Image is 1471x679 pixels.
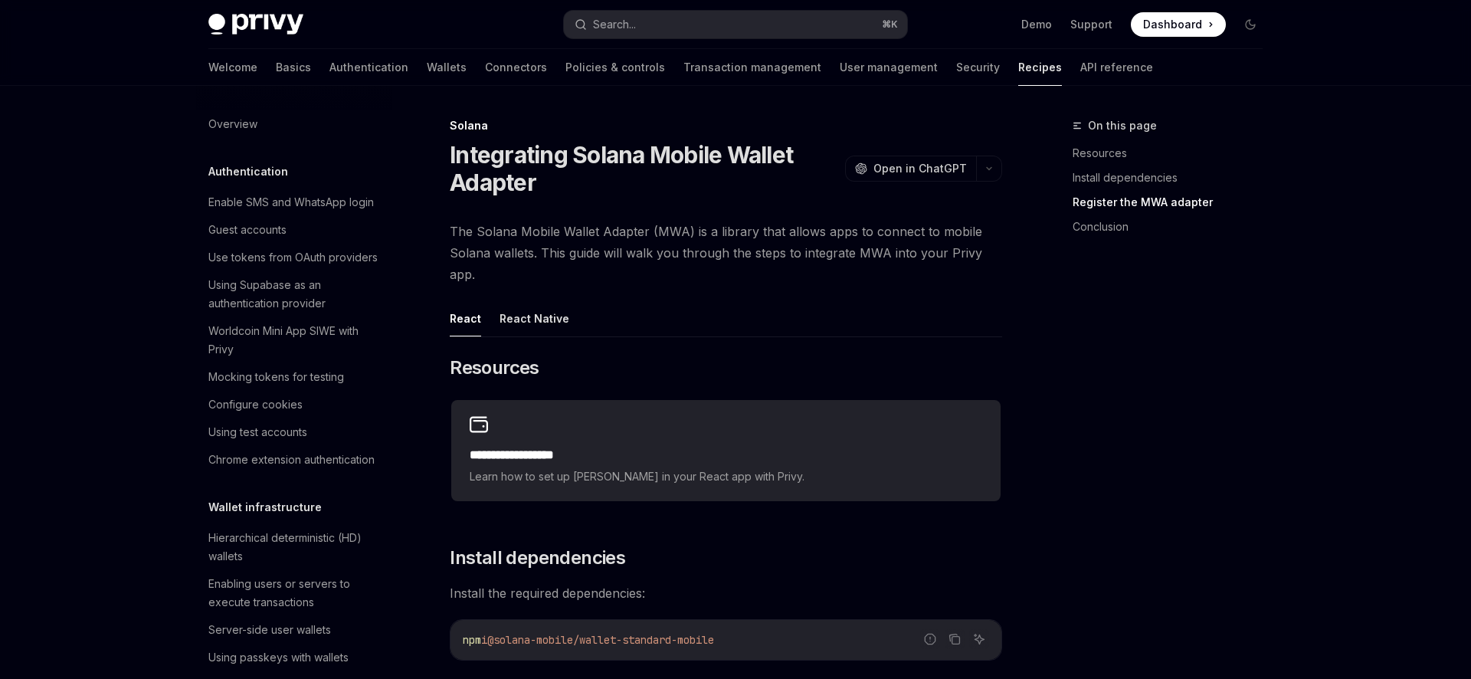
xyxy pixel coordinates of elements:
[208,498,322,517] h5: Wallet infrastructure
[208,322,383,359] div: Worldcoin Mini App SIWE with Privy
[500,300,569,336] button: React Native
[450,300,481,336] button: React
[208,193,374,212] div: Enable SMS and WhatsApp login
[196,244,392,271] a: Use tokens from OAuth providers
[1073,166,1275,190] a: Install dependencies
[451,400,1001,501] a: **** **** **** ***Learn how to set up [PERSON_NAME] in your React app with Privy.
[208,221,287,239] div: Guest accounts
[564,11,907,38] button: Search...⌘K
[208,49,257,86] a: Welcome
[1073,215,1275,239] a: Conclusion
[845,156,976,182] button: Open in ChatGPT
[1070,17,1112,32] a: Support
[485,49,547,86] a: Connectors
[470,467,982,486] span: Learn how to set up [PERSON_NAME] in your React app with Privy.
[593,15,636,34] div: Search...
[450,141,839,196] h1: Integrating Solana Mobile Wallet Adapter
[450,118,1002,133] div: Solana
[208,451,375,469] div: Chrome extension authentication
[956,49,1000,86] a: Security
[208,276,383,313] div: Using Supabase as an authentication provider
[208,115,257,133] div: Overview
[196,524,392,570] a: Hierarchical deterministic (HD) wallets
[208,395,303,414] div: Configure cookies
[196,446,392,474] a: Chrome extension authentication
[208,575,383,612] div: Enabling users or servers to execute transactions
[196,216,392,244] a: Guest accounts
[450,582,1002,604] span: Install the required dependencies:
[1073,141,1275,166] a: Resources
[1238,12,1263,37] button: Toggle dark mode
[208,162,288,181] h5: Authentication
[196,271,392,317] a: Using Supabase as an authentication provider
[427,49,467,86] a: Wallets
[840,49,938,86] a: User management
[276,49,311,86] a: Basics
[196,570,392,616] a: Enabling users or servers to execute transactions
[873,161,967,176] span: Open in ChatGPT
[208,368,344,386] div: Mocking tokens for testing
[208,14,303,35] img: dark logo
[1018,49,1062,86] a: Recipes
[208,423,307,441] div: Using test accounts
[196,189,392,216] a: Enable SMS and WhatsApp login
[450,356,539,380] span: Resources
[196,363,392,391] a: Mocking tokens for testing
[1021,17,1052,32] a: Demo
[450,546,625,570] span: Install dependencies
[208,621,331,639] div: Server-side user wallets
[329,49,408,86] a: Authentication
[1073,190,1275,215] a: Register the MWA adapter
[1080,49,1153,86] a: API reference
[196,317,392,363] a: Worldcoin Mini App SIWE with Privy
[1088,116,1157,135] span: On this page
[565,49,665,86] a: Policies & controls
[1131,12,1226,37] a: Dashboard
[196,418,392,446] a: Using test accounts
[196,616,392,644] a: Server-side user wallets
[196,644,392,671] a: Using passkeys with wallets
[196,391,392,418] a: Configure cookies
[208,248,378,267] div: Use tokens from OAuth providers
[683,49,821,86] a: Transaction management
[1143,17,1202,32] span: Dashboard
[208,648,349,667] div: Using passkeys with wallets
[196,110,392,138] a: Overview
[450,221,1002,285] span: The Solana Mobile Wallet Adapter (MWA) is a library that allows apps to connect to mobile Solana ...
[208,529,383,566] div: Hierarchical deterministic (HD) wallets
[882,18,898,31] span: ⌘ K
